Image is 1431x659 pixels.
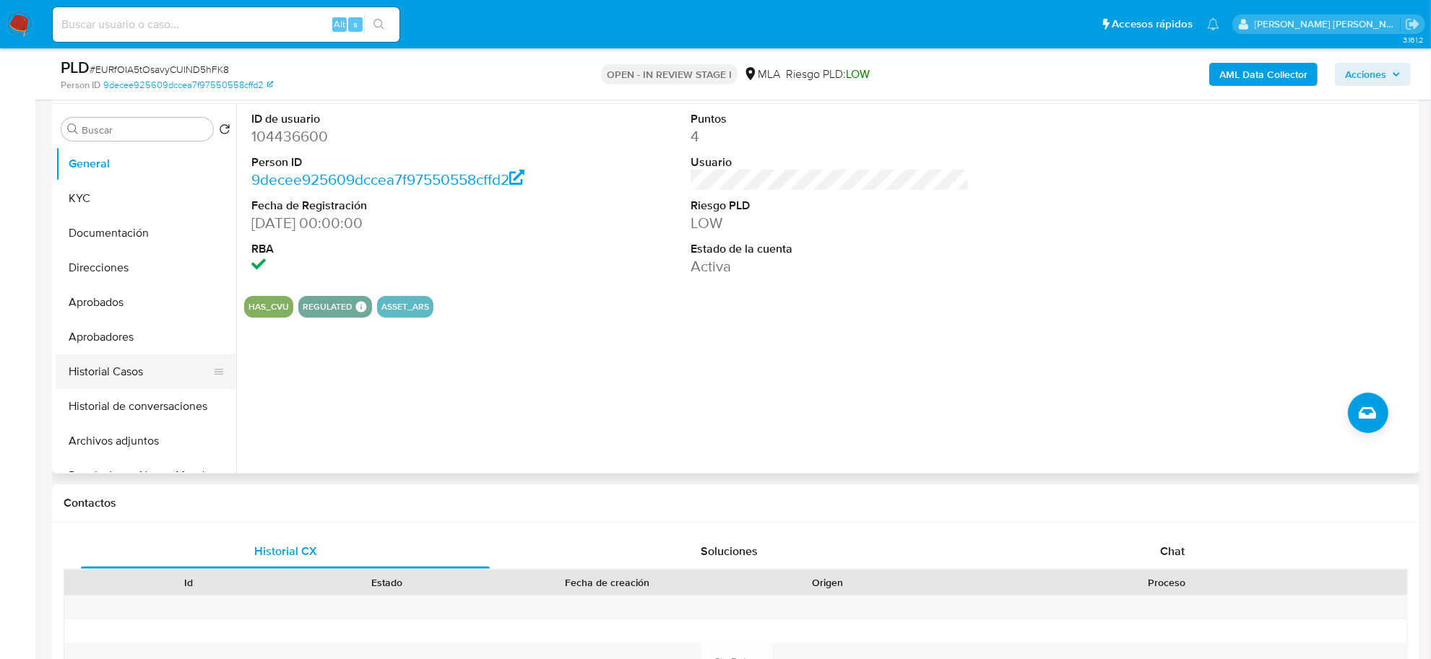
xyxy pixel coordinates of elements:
b: PLD [61,56,90,79]
button: Buscar [67,123,79,135]
button: Volver al orden por defecto [219,123,230,139]
input: Buscar [82,123,207,136]
p: mayra.pernia@mercadolibre.com [1255,17,1401,31]
button: Direcciones [56,250,236,285]
a: Notificaciones [1207,18,1219,30]
dt: Person ID [251,154,530,170]
input: Buscar usuario o caso... [53,15,399,34]
a: Salir [1405,17,1420,32]
button: Documentación [56,216,236,250]
dt: Estado de la cuenta [691,241,969,257]
span: Accesos rápidos [1112,17,1193,32]
a: 9decee925609dccea7f97550558cffd2 [103,79,273,92]
span: Acciones [1345,63,1386,86]
button: Aprobadores [56,320,236,354]
dd: 4 [691,126,969,147]
button: search-icon [364,14,394,35]
button: Historial de conversaciones [56,389,236,424]
dd: [DATE] 00:00:00 [251,213,530,233]
button: General [56,147,236,181]
h1: Contactos [64,496,1408,510]
dd: LOW [691,213,969,233]
div: Origen [738,575,916,590]
button: Restricciones Nuevo Mundo [56,458,236,493]
dt: Usuario [691,154,969,170]
dt: Fecha de Registración [251,198,530,214]
button: KYC [56,181,236,216]
dd: Activa [691,256,969,276]
span: Soluciones [701,543,758,559]
div: Proceso [936,575,1397,590]
span: # EURfOIA5tOsavyCUlND5hFK8 [90,62,229,77]
a: 9decee925609dccea7f97550558cffd2 [251,169,524,190]
dt: Riesgo PLD [691,198,969,214]
button: Acciones [1335,63,1411,86]
div: Estado [298,575,475,590]
span: Alt [334,17,345,31]
span: s [353,17,358,31]
span: LOW [846,66,870,82]
span: Chat [1160,543,1185,559]
dt: RBA [251,241,530,257]
span: Historial CX [254,543,317,559]
button: Historial Casos [56,354,225,389]
dt: ID de usuario [251,111,530,127]
b: AML Data Collector [1219,63,1307,86]
dt: Puntos [691,111,969,127]
dd: 104436600 [251,126,530,147]
p: OPEN - IN REVIEW STAGE I [601,64,738,84]
button: Archivos adjuntos [56,424,236,458]
b: Person ID [61,79,100,92]
div: Fecha de creación [496,575,718,590]
div: MLA [743,66,780,82]
div: Id [100,575,277,590]
button: AML Data Collector [1209,63,1318,86]
span: 3.161.2 [1403,34,1424,45]
button: Aprobados [56,285,236,320]
span: Riesgo PLD: [786,66,870,82]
